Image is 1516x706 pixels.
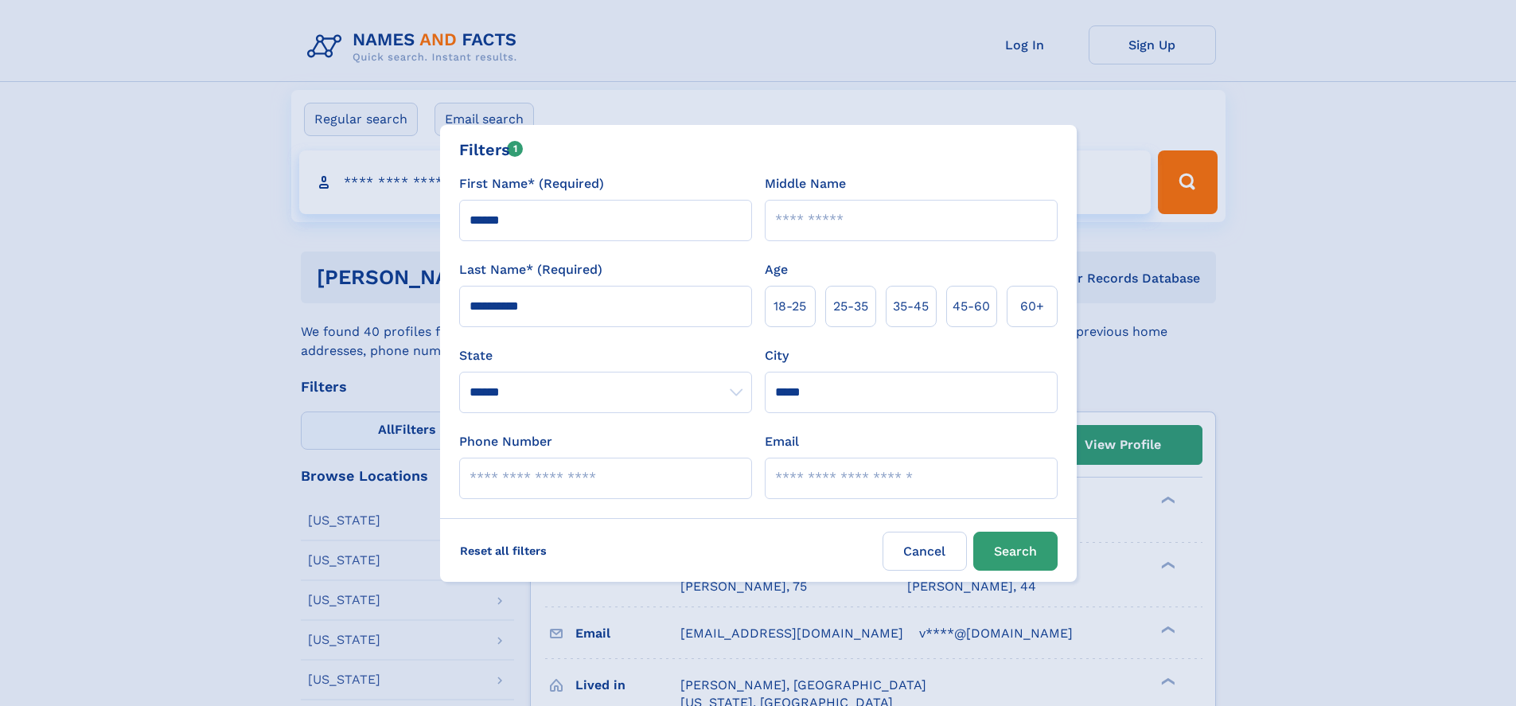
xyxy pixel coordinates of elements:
[459,174,604,193] label: First Name* (Required)
[765,432,799,451] label: Email
[973,532,1058,571] button: Search
[765,174,846,193] label: Middle Name
[883,532,967,571] label: Cancel
[459,346,752,365] label: State
[450,532,557,570] label: Reset all filters
[833,297,868,316] span: 25‑35
[893,297,929,316] span: 35‑45
[774,297,806,316] span: 18‑25
[1020,297,1044,316] span: 60+
[765,346,789,365] label: City
[765,260,788,279] label: Age
[459,432,552,451] label: Phone Number
[459,260,602,279] label: Last Name* (Required)
[459,138,524,162] div: Filters
[953,297,990,316] span: 45‑60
